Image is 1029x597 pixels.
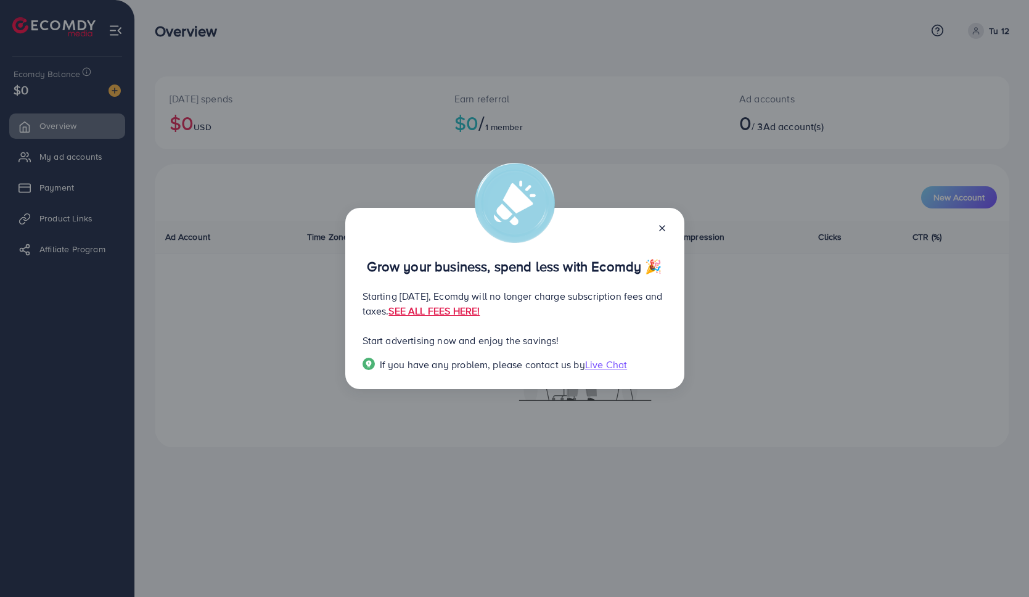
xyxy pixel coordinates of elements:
[363,289,667,318] p: Starting [DATE], Ecomdy will no longer charge subscription fees and taxes.
[363,259,667,274] p: Grow your business, spend less with Ecomdy 🎉
[363,333,667,348] p: Start advertising now and enjoy the savings!
[585,358,627,371] span: Live Chat
[388,304,480,318] a: SEE ALL FEES HERE!
[380,358,585,371] span: If you have any problem, please contact us by
[363,358,375,370] img: Popup guide
[475,163,555,243] img: alert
